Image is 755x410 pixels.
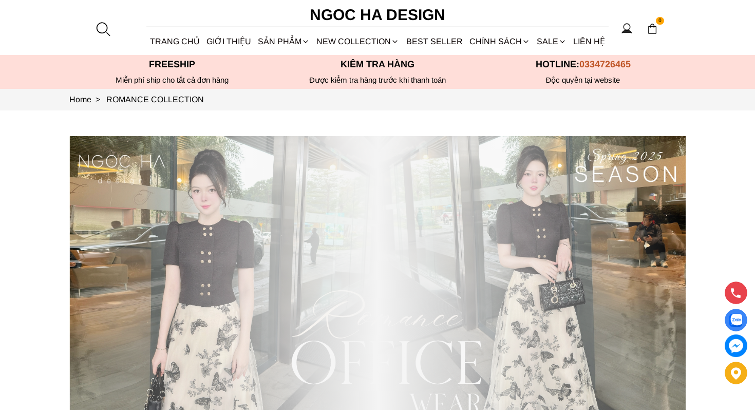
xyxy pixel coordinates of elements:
a: TRANG CHỦ [146,28,203,55]
font: Kiểm tra hàng [341,59,414,69]
a: NEW COLLECTION [313,28,403,55]
span: 0334726465 [579,59,631,69]
a: SALE [534,28,570,55]
h6: Độc quyền tại website [480,76,686,85]
div: SẢN PHẨM [255,28,313,55]
div: Miễn phí ship cho tất cả đơn hàng [69,76,275,85]
a: BEST SELLER [403,28,466,55]
a: Ngoc Ha Design [300,3,455,27]
a: Display image [725,309,747,331]
a: messenger [725,334,747,357]
a: LIÊN HỆ [570,28,609,55]
span: 0 [656,17,664,25]
a: Link to ROMANCE COLLECTION [106,95,204,104]
p: Được kiểm tra hàng trước khi thanh toán [275,76,480,85]
a: Link to Home [69,95,106,104]
span: > [91,95,104,104]
img: Display image [729,314,742,327]
p: Hotline: [480,59,686,70]
div: Chính sách [466,28,533,55]
img: img-CART-ICON-ksit0nf1 [647,23,658,34]
p: Freeship [69,59,275,70]
a: GIỚI THIỆU [203,28,254,55]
